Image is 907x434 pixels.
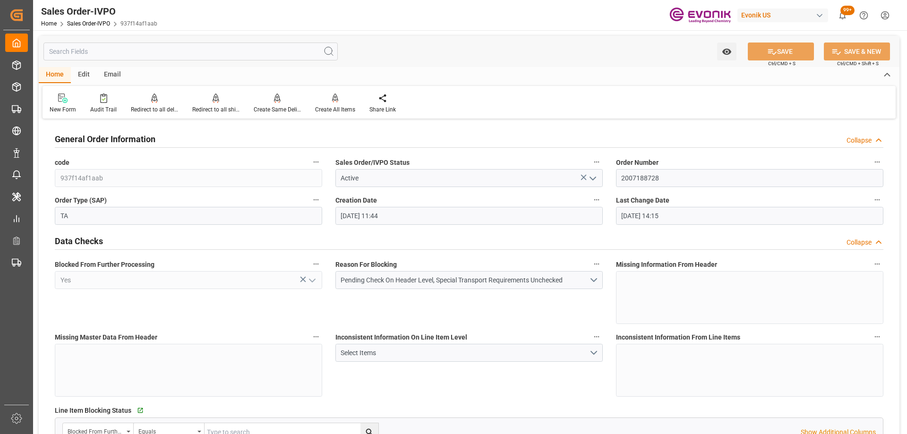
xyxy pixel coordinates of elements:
[840,6,855,15] span: 99+
[616,332,740,342] span: Inconsistent Information From Line Items
[824,43,890,60] button: SAVE & NEW
[748,43,814,60] button: SAVE
[341,348,589,358] div: Select Items
[55,158,69,168] span: code
[41,4,157,18] div: Sales Order-IVPO
[55,260,154,270] span: Blocked From Further Processing
[55,196,107,205] span: Order Type (SAP)
[616,260,717,270] span: Missing Information From Header
[669,7,731,24] img: Evonik-brand-mark-Deep-Purple-RGB.jpeg_1700498283.jpeg
[853,5,874,26] button: Help Center
[55,133,155,145] h2: General Order Information
[847,136,872,145] div: Collapse
[304,273,318,288] button: open menu
[616,158,659,168] span: Order Number
[717,43,736,60] button: open menu
[871,331,883,343] button: Inconsistent Information From Line Items
[616,196,669,205] span: Last Change Date
[590,156,603,168] button: Sales Order/IVPO Status
[590,331,603,343] button: Inconsistent Information On Line Item Level
[871,156,883,168] button: Order Number
[369,105,396,114] div: Share Link
[67,20,110,27] a: Sales Order-IVPO
[768,60,796,67] span: Ctrl/CMD + S
[50,105,76,114] div: New Form
[310,194,322,206] button: Order Type (SAP)
[310,156,322,168] button: code
[335,260,397,270] span: Reason For Blocking
[315,105,355,114] div: Create All Items
[71,67,97,83] div: Edit
[335,332,467,342] span: Inconsistent Information On Line Item Level
[131,105,178,114] div: Redirect to all deliveries
[335,271,603,289] button: open menu
[590,194,603,206] button: Creation Date
[737,6,832,24] button: Evonik US
[616,207,883,225] input: MM-DD-YYYY HH:MM
[737,9,828,22] div: Evonik US
[310,258,322,270] button: Blocked From Further Processing
[335,344,603,362] button: open menu
[97,67,128,83] div: Email
[310,331,322,343] button: Missing Master Data From Header
[871,194,883,206] button: Last Change Date
[335,158,410,168] span: Sales Order/IVPO Status
[590,258,603,270] button: Reason For Blocking
[39,67,71,83] div: Home
[871,258,883,270] button: Missing Information From Header
[335,207,603,225] input: MM-DD-YYYY HH:MM
[254,105,301,114] div: Create Same Delivery Date
[341,275,589,285] div: Pending Check On Header Level, Special Transport Requirements Unchecked
[43,43,338,60] input: Search Fields
[41,20,57,27] a: Home
[90,105,117,114] div: Audit Trail
[832,5,853,26] button: show 100 new notifications
[837,60,879,67] span: Ctrl/CMD + Shift + S
[585,171,599,186] button: open menu
[847,238,872,247] div: Collapse
[55,406,131,416] span: Line Item Blocking Status
[335,196,377,205] span: Creation Date
[192,105,240,114] div: Redirect to all shipments
[55,235,103,247] h2: Data Checks
[55,332,157,342] span: Missing Master Data From Header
